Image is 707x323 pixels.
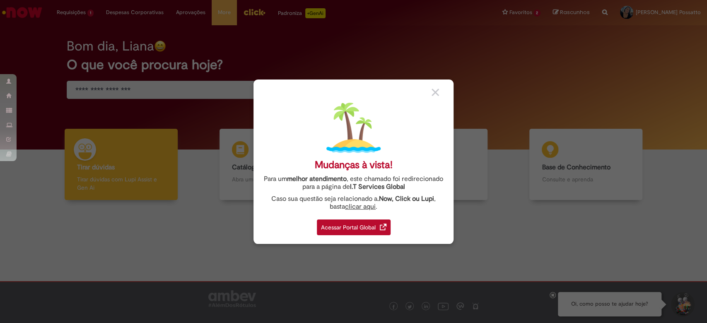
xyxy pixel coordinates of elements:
div: Para um , este chamado foi redirecionado para a página de [260,175,447,191]
img: close_button_grey.png [432,89,439,96]
img: island.png [326,101,381,155]
strong: .Now, Click ou Lupi [377,195,434,203]
div: Acessar Portal Global [317,219,391,235]
strong: melhor atendimento [287,175,347,183]
div: Mudanças à vista! [315,159,393,171]
img: redirect_link.png [380,224,386,230]
a: Acessar Portal Global [317,215,391,235]
div: Caso sua questão seja relacionado a , basta . [260,195,447,211]
a: clicar aqui [345,198,376,211]
a: I.T Services Global [350,178,405,191]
